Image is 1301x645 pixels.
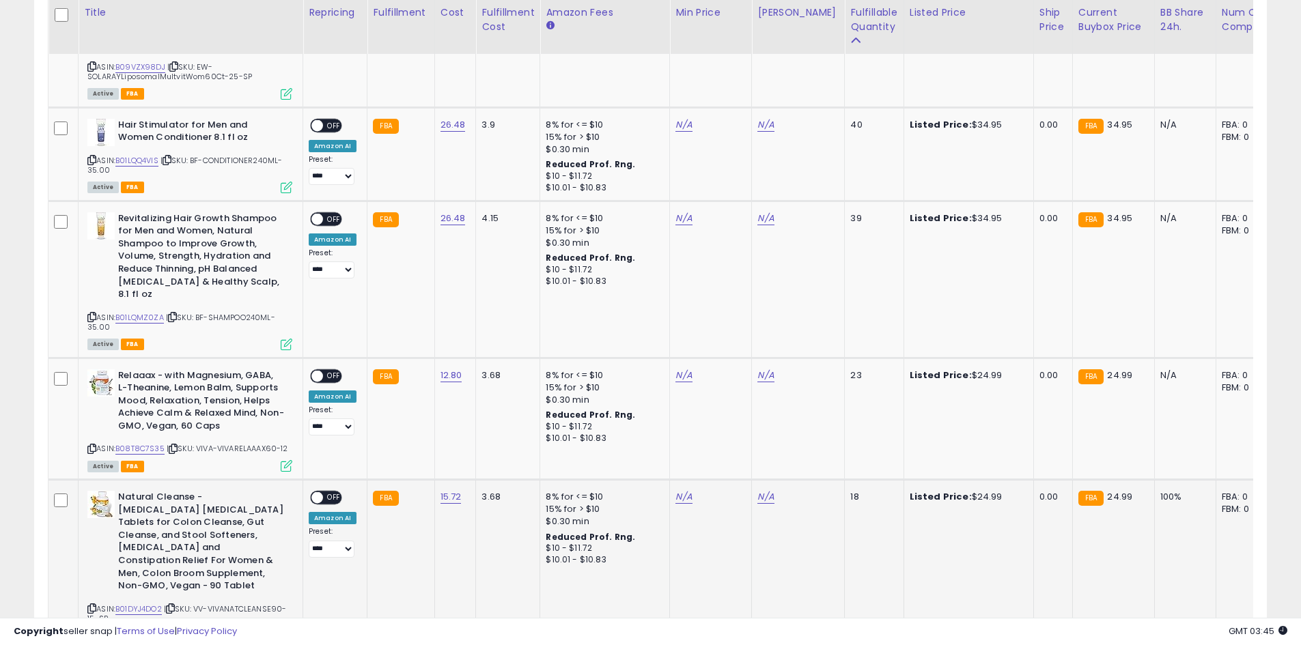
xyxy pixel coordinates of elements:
[757,5,839,20] div: [PERSON_NAME]
[481,212,529,225] div: 4.15
[546,212,659,225] div: 8% for <= $10
[309,5,361,20] div: Repricing
[440,490,462,504] a: 15.72
[850,119,893,131] div: 40
[87,119,115,146] img: 312WFWNdMbL._SL40_.jpg
[84,5,297,20] div: Title
[1107,118,1132,131] span: 34.95
[1160,491,1205,503] div: 100%
[118,212,284,304] b: Revitalizing Hair Growth Shampoo for Men and Women, Natural Shampoo to Improve Growth, Volume, St...
[87,339,119,350] span: All listings currently available for purchase on Amazon
[1078,369,1104,384] small: FBA
[675,490,692,504] a: N/A
[1107,212,1132,225] span: 34.95
[309,512,356,524] div: Amazon AI
[910,118,972,131] b: Listed Price:
[1222,491,1267,503] div: FBA: 0
[675,369,692,382] a: N/A
[481,119,529,131] div: 3.9
[1039,369,1062,382] div: 0.00
[121,339,144,350] span: FBA
[121,461,144,472] span: FBA
[440,212,466,225] a: 26.48
[546,503,659,515] div: 15% for > $10
[675,5,746,20] div: Min Price
[1229,625,1287,637] span: 2025-10-12 03:45 GMT
[546,421,659,433] div: $10 - $11.72
[373,491,398,506] small: FBA
[323,213,345,225] span: OFF
[1078,5,1149,34] div: Current Buybox Price
[546,237,659,249] div: $0.30 min
[87,119,292,192] div: ASIN:
[115,155,158,167] a: B01LQQ4VIS
[546,515,659,528] div: $0.30 min
[546,531,635,543] b: Reduced Prof. Rng.
[323,370,345,382] span: OFF
[850,491,893,503] div: 18
[546,20,554,32] small: Amazon Fees.
[481,491,529,503] div: 3.68
[757,490,774,504] a: N/A
[546,182,659,194] div: $10.01 - $10.83
[675,212,692,225] a: N/A
[910,5,1028,20] div: Listed Price
[309,527,356,558] div: Preset:
[1222,369,1267,382] div: FBA: 0
[1039,5,1067,34] div: Ship Price
[440,5,471,20] div: Cost
[546,433,659,444] div: $10.01 - $10.83
[115,312,164,324] a: B01LQMZ0ZA
[481,369,529,382] div: 3.68
[309,140,356,152] div: Amazon AI
[87,461,119,472] span: All listings currently available for purchase on Amazon
[850,212,893,225] div: 39
[675,118,692,132] a: N/A
[177,625,237,637] a: Privacy Policy
[1222,382,1267,394] div: FBM: 0
[757,369,774,382] a: N/A
[757,118,774,132] a: N/A
[1160,369,1205,382] div: N/A
[1222,225,1267,237] div: FBM: 0
[440,118,466,132] a: 26.48
[87,212,115,240] img: 31Kf+G8QudL._SL40_.jpg
[1107,369,1132,382] span: 24.99
[1078,119,1104,134] small: FBA
[850,5,897,34] div: Fulfillable Quantity
[910,491,1023,503] div: $24.99
[14,625,64,637] strong: Copyright
[309,405,356,436] div: Preset:
[546,171,659,182] div: $10 - $11.72
[117,625,175,637] a: Terms of Use
[87,155,283,175] span: | SKU: BF-CONDITIONER240ML-35.00
[373,212,398,227] small: FBA
[546,554,659,566] div: $10.01 - $10.83
[546,252,635,263] b: Reduced Prof. Rng.
[546,119,659,131] div: 8% for <= $10
[910,212,1023,225] div: $34.95
[546,225,659,237] div: 15% for > $10
[1039,491,1062,503] div: 0.00
[309,248,356,279] div: Preset:
[1222,503,1267,515] div: FBM: 0
[115,443,165,455] a: B08T8C7S35
[910,369,1023,382] div: $24.99
[373,369,398,384] small: FBA
[546,369,659,382] div: 8% for <= $10
[87,88,119,100] span: All listings currently available for purchase on Amazon
[910,490,972,503] b: Listed Price:
[87,603,287,624] span: | SKU: VV-VIVANATCLEANSE90-15-SP
[546,143,659,156] div: $0.30 min
[87,182,119,193] span: All listings currently available for purchase on Amazon
[118,119,284,147] b: Hair Stimulator for Men and Women Conditioner 8.1 fl oz
[546,5,664,20] div: Amazon Fees
[546,382,659,394] div: 15% for > $10
[1222,212,1267,225] div: FBA: 0
[546,409,635,420] b: Reduced Prof. Rng.
[87,369,115,397] img: 41VjgOXU5mL._SL40_.jpg
[1160,119,1205,131] div: N/A
[118,369,284,436] b: Relaaax - with Magnesium, GABA, L-Theanine, Lemon Balm, Supports Mood, Relaxation, Tension, Helps...
[309,155,356,186] div: Preset:
[1078,491,1104,506] small: FBA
